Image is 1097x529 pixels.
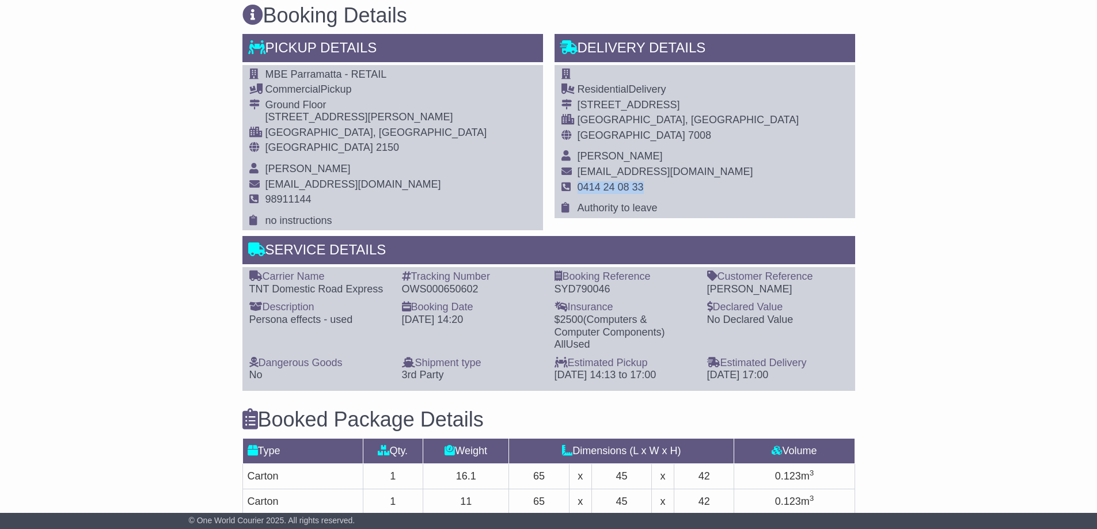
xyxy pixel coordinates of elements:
h3: Booking Details [242,4,855,27]
span: MBE Parramatta - RETAIL [265,68,387,80]
td: 45 [591,463,652,489]
td: Carton [242,463,363,489]
td: 11 [423,489,509,514]
div: [DATE] 14:20 [402,314,543,326]
span: 7008 [688,130,711,141]
div: [STREET_ADDRESS] [578,99,799,112]
div: Ground Floor [265,99,487,112]
div: OWS000650602 [402,283,543,296]
span: 3rd Party [402,369,444,380]
span: [GEOGRAPHIC_DATA] [578,130,685,141]
span: 2500 [560,314,583,325]
div: Booking Reference [555,271,696,283]
div: [GEOGRAPHIC_DATA], [GEOGRAPHIC_DATA] [578,114,799,127]
td: 1 [363,463,423,489]
td: m [734,489,855,514]
div: Persona effects - used [249,314,390,326]
td: 1 [363,489,423,514]
td: 65 [509,489,570,514]
div: TNT Domestic Road Express [249,283,390,296]
div: Dangerous Goods [249,357,390,370]
span: no instructions [265,215,332,226]
span: © One World Courier 2025. All rights reserved. [189,516,355,525]
div: Tracking Number [402,271,543,283]
h3: Booked Package Details [242,408,855,431]
div: Estimated Delivery [707,357,848,370]
div: AllUsed [555,338,696,351]
span: 0414 24 08 33 [578,181,644,193]
div: Booking Date [402,301,543,314]
td: Carton [242,489,363,514]
span: 2150 [376,142,399,153]
span: Residential [578,83,629,95]
div: Delivery [578,83,799,96]
div: Customer Reference [707,271,848,283]
span: 0.123 [775,496,801,507]
div: Delivery Details [555,34,855,65]
span: [GEOGRAPHIC_DATA] [265,142,373,153]
div: Insurance [555,301,696,314]
div: Carrier Name [249,271,390,283]
td: 42 [674,489,734,514]
span: 98911144 [265,193,312,205]
td: x [569,489,591,514]
span: [EMAIL_ADDRESS][DOMAIN_NAME] [265,178,441,190]
div: Description [249,301,390,314]
span: [EMAIL_ADDRESS][DOMAIN_NAME] [578,166,753,177]
td: Dimensions (L x W x H) [509,438,734,463]
span: 0.123 [775,470,801,482]
div: Shipment type [402,357,543,370]
sup: 3 [810,469,814,477]
div: Service Details [242,236,855,267]
div: Estimated Pickup [555,357,696,370]
td: m [734,463,855,489]
span: Authority to leave [578,202,658,214]
td: 45 [591,489,652,514]
td: Qty. [363,438,423,463]
span: Computers & Computer Components [555,314,662,338]
sup: 3 [810,494,814,503]
td: Type [242,438,363,463]
div: $ ( ) [555,314,696,351]
td: x [652,463,674,489]
td: Weight [423,438,509,463]
td: x [569,463,591,489]
div: [DATE] 17:00 [707,369,848,382]
div: [GEOGRAPHIC_DATA], [GEOGRAPHIC_DATA] [265,127,487,139]
td: x [652,489,674,514]
div: [DATE] 14:13 to 17:00 [555,369,696,382]
div: No Declared Value [707,314,848,326]
div: Pickup [265,83,487,96]
div: SYD790046 [555,283,696,296]
span: Commercial [265,83,321,95]
span: [PERSON_NAME] [265,163,351,174]
td: 42 [674,463,734,489]
td: 16.1 [423,463,509,489]
span: [PERSON_NAME] [578,150,663,162]
div: Pickup Details [242,34,543,65]
td: Volume [734,438,855,463]
span: No [249,369,263,380]
td: 65 [509,463,570,489]
div: Declared Value [707,301,848,314]
div: [STREET_ADDRESS][PERSON_NAME] [265,111,487,124]
div: [PERSON_NAME] [707,283,848,296]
